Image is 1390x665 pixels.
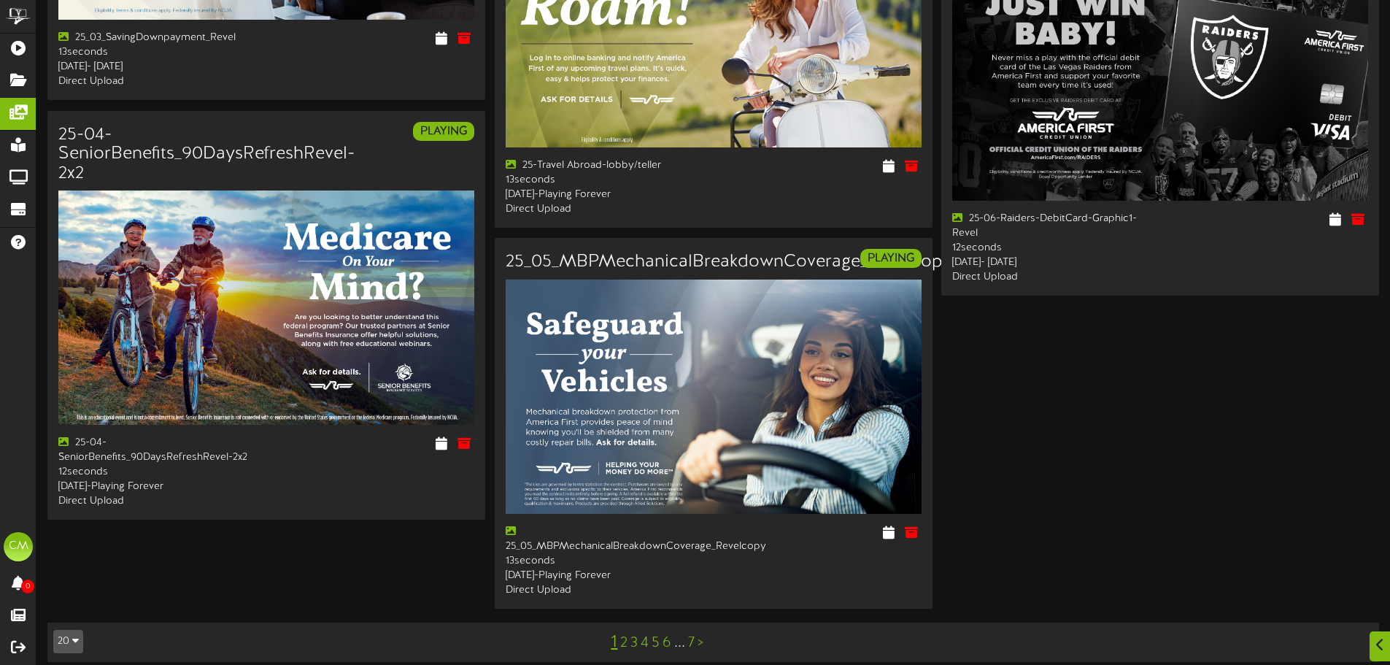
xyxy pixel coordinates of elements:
h3: 25_05_MBPMechanicalBreakdownCoverage_Revelcopy [506,253,952,272]
a: 5 [652,635,660,651]
div: Direct Upload [58,494,255,509]
div: Direct Upload [506,583,703,598]
div: [DATE] - [DATE] [952,255,1149,270]
div: 13 seconds [506,554,703,569]
div: 25_05_MBPMechanicalBreakdownCoverage_Revelcopy [506,525,703,554]
a: 3 [630,635,638,651]
div: 25-06-Raiders-DebitCard-Graphic1-Revel [952,212,1149,241]
img: 98928c9d-b4da-4eb2-b49b-91f0afd61885.png [58,191,474,425]
div: [DATE] - Playing Forever [58,480,255,494]
div: Direct Upload [506,202,703,217]
div: 25_03_SavingDownpayment_Revel [58,31,255,45]
div: [DATE] - [DATE] [58,60,255,74]
div: Direct Upload [58,74,255,89]
div: 12 seconds [952,241,1149,255]
div: [DATE] - Playing Forever [506,188,703,202]
strong: PLAYING [420,125,467,138]
img: a9906387-64cc-4663-bcbb-7290b8c619fb.png [506,280,922,514]
a: 6 [663,635,671,651]
div: 13 seconds [506,173,703,188]
div: 25-Travel Abroad-lobby/teller [506,158,703,173]
a: 1 [611,633,617,652]
a: 4 [641,635,649,651]
a: > [698,635,703,651]
a: ... [674,635,685,651]
div: [DATE] - Playing Forever [506,569,703,583]
button: 20 [53,630,83,653]
div: 13 seconds [58,45,255,60]
h3: 25-04-SeniorBenefits_90DaysRefreshRevel-2x2 [58,126,355,183]
div: CM [4,532,33,561]
div: 25-04-SeniorBenefits_90DaysRefreshRevel-2x2 [58,436,255,465]
div: 12 seconds [58,465,255,480]
a: 7 [688,635,695,651]
span: 0 [21,580,34,593]
div: Direct Upload [952,270,1149,285]
a: 2 [620,635,628,651]
strong: PLAYING [868,252,914,265]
